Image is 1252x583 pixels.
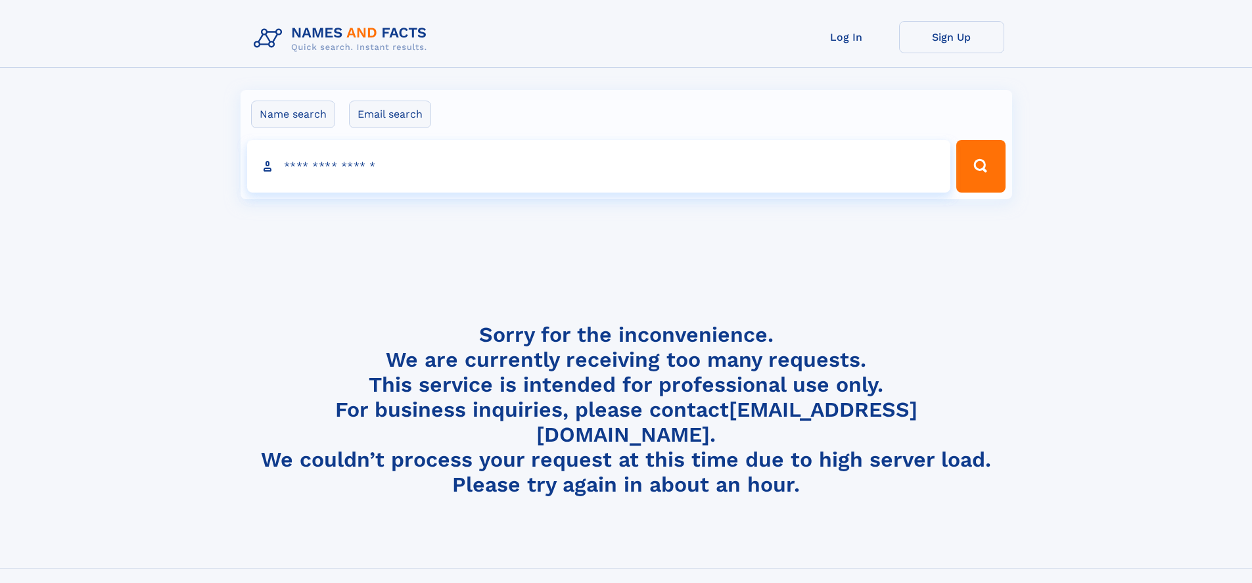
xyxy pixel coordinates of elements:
[251,101,335,128] label: Name search
[248,21,438,57] img: Logo Names and Facts
[956,140,1005,193] button: Search Button
[247,140,951,193] input: search input
[536,397,917,447] a: [EMAIL_ADDRESS][DOMAIN_NAME]
[248,322,1004,498] h4: Sorry for the inconvenience. We are currently receiving too many requests. This service is intend...
[349,101,431,128] label: Email search
[794,21,899,53] a: Log In
[899,21,1004,53] a: Sign Up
